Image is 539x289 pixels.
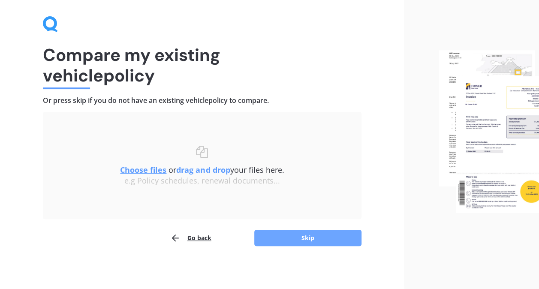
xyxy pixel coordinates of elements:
[43,45,361,86] h1: Compare my existing vehicle policy
[120,165,284,175] span: or your files here.
[254,230,361,246] button: Skip
[439,50,539,212] img: files.webp
[60,176,344,186] div: e.g Policy schedules, renewal documents...
[176,165,230,175] b: drag and drop
[170,229,211,247] button: Go back
[43,96,361,105] h4: Or press skip if you do not have an existing vehicle policy to compare.
[120,165,166,175] u: Choose files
